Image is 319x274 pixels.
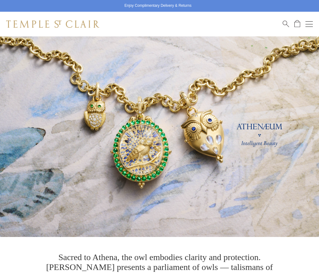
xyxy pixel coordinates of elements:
a: Search [283,20,289,28]
img: Temple St. Clair [6,20,99,28]
button: Open navigation [305,20,313,28]
a: Open Shopping Bag [294,20,300,28]
p: Enjoy Complimentary Delivery & Returns [125,3,191,9]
